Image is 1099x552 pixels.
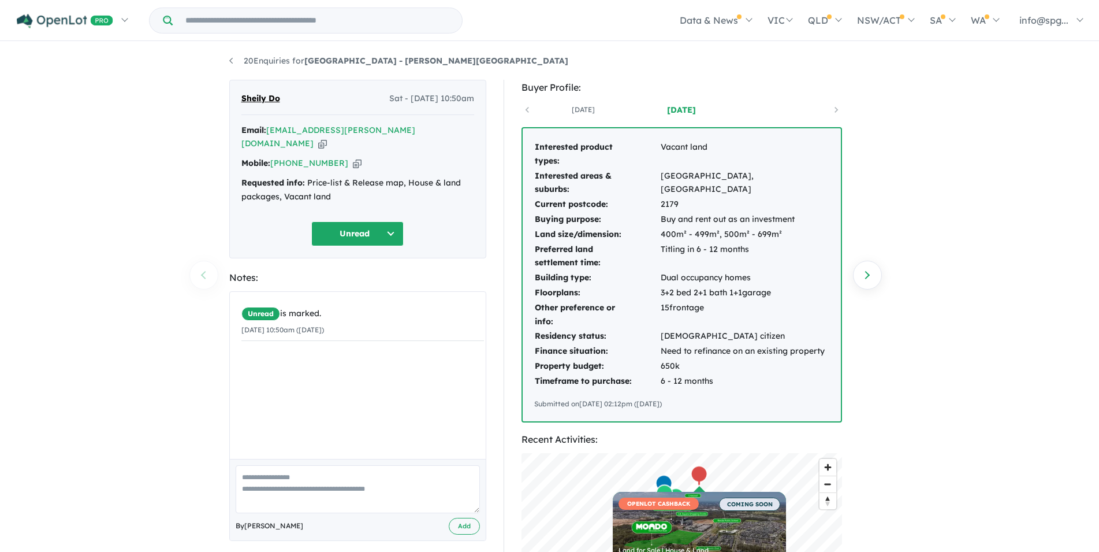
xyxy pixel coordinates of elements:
button: Zoom in [819,459,836,476]
td: Land size/dimension: [534,227,660,242]
button: Unread [311,221,404,246]
td: Titling in 6 - 12 months [660,242,829,271]
span: Zoom out [819,476,836,492]
td: Finance situation: [534,344,660,359]
td: 3+2 bed 2+1 bath 1+1garage [660,286,829,301]
td: 400m² - 499m², 500m² - 699m² [660,227,829,242]
td: Buy and rent out as an investment [660,212,829,227]
td: Dual occupancy homes [660,271,829,286]
td: Property budget: [534,359,660,374]
strong: Requested info: [241,177,305,188]
img: Openlot PRO Logo White [17,14,113,28]
span: Unread [241,307,280,321]
button: Copy [353,157,362,169]
button: Copy [318,138,327,150]
td: 650k [660,359,829,374]
td: 6 - 12 months [660,374,829,389]
div: Notes: [229,270,486,286]
td: Preferred land settlement time: [534,242,660,271]
a: [PHONE_NUMBER] [270,158,348,168]
td: Other preference or info: [534,301,660,329]
span: COMING SOON [719,498,780,511]
div: Map marker [655,474,672,495]
strong: Email: [241,125,266,135]
div: Recent Activities: [521,432,842,447]
span: Sheily Do [241,92,280,106]
td: [GEOGRAPHIC_DATA], [GEOGRAPHIC_DATA] [660,169,829,198]
a: [EMAIL_ADDRESS][PERSON_NAME][DOMAIN_NAME] [241,125,415,149]
a: [DATE] [632,104,731,116]
strong: [GEOGRAPHIC_DATA] - [PERSON_NAME][GEOGRAPHIC_DATA] [304,55,568,66]
div: Submitted on [DATE] 02:12pm ([DATE]) [534,398,829,410]
td: 2179 [660,197,829,212]
td: 15frontage [660,301,829,329]
span: Reset bearing to north [819,493,836,509]
div: Buyer Profile: [521,80,842,95]
td: Building type: [534,271,660,286]
td: Floorplans: [534,286,660,301]
button: Zoom out [819,476,836,492]
td: Vacant land [660,140,829,169]
a: [DATE] [534,104,632,116]
span: By [PERSON_NAME] [236,520,303,532]
span: Sat - [DATE] 10:50am [389,92,474,106]
td: Interested product types: [534,140,660,169]
td: Need to refinance on an existing property [660,344,829,359]
td: Residency status: [534,329,660,344]
a: 20Enquiries for[GEOGRAPHIC_DATA] - [PERSON_NAME][GEOGRAPHIC_DATA] [229,55,568,66]
button: Reset bearing to north [819,492,836,509]
div: Map marker [655,484,673,505]
span: info@spg... [1019,14,1068,26]
td: Buying purpose: [534,212,660,227]
span: OPENLOT CASHBACK [619,498,699,510]
td: Timeframe to purchase: [534,374,660,389]
td: [DEMOGRAPHIC_DATA] citizen [660,329,829,344]
div: Map marker [690,465,707,486]
strong: Mobile: [241,158,270,168]
input: Try estate name, suburb, builder or developer [175,8,460,33]
div: Price-list & Release map, House & land packages, Vacant land [241,176,474,204]
td: Current postcode: [534,197,660,212]
div: Map marker [667,487,684,509]
button: Add [449,518,480,535]
td: Interested areas & suburbs: [534,169,660,198]
div: is marked. [241,307,484,321]
nav: breadcrumb [229,54,870,68]
small: [DATE] 10:50am ([DATE]) [241,325,324,334]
